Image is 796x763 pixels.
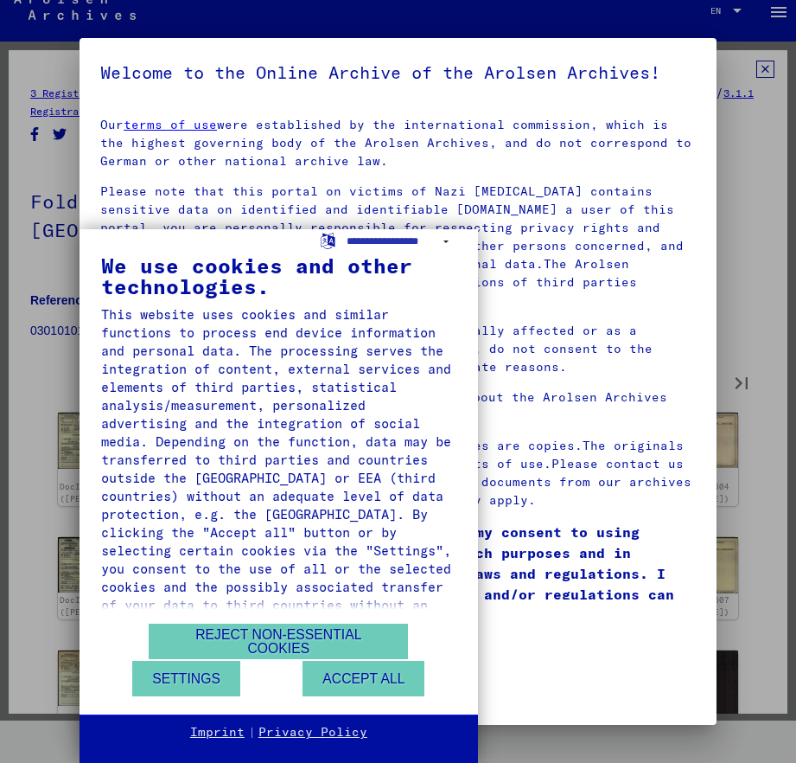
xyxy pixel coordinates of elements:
div: We use cookies and other technologies. [101,255,456,297]
a: Imprint [190,724,245,741]
button: Reject non-essential cookies [149,624,408,659]
button: Accept all [302,661,424,696]
div: This website uses cookies and similar functions to process end device information and personal da... [101,305,456,632]
a: Privacy Policy [258,724,367,741]
button: Settings [132,661,240,696]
